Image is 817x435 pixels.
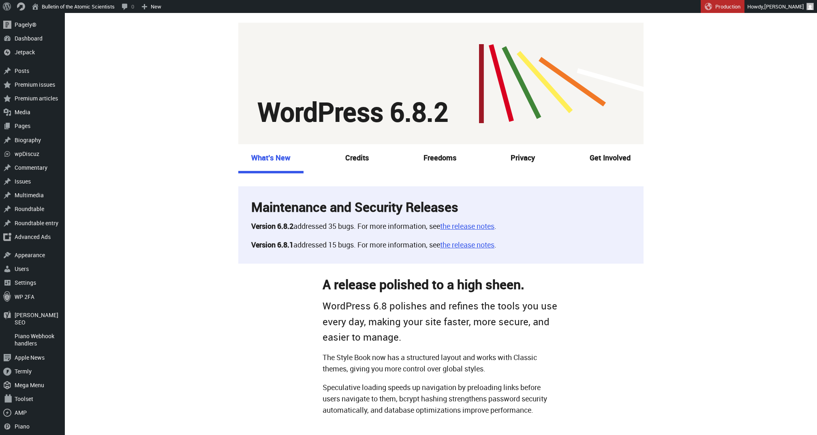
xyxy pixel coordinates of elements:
[323,277,559,292] h2: A release polished to a high sheen.
[323,352,559,375] p: The Style Book now has a structured layout and works with Classic themes, giving you more control...
[238,144,304,173] a: What’s New
[251,239,631,251] p: addressed 15 bugs. For more information, see .
[411,144,469,172] a: Freedoms
[251,221,293,231] strong: Version 6.8.2
[251,240,293,249] strong: Version 6.8.1
[251,221,631,232] p: addressed 35 bugs. For more information, see .
[258,99,448,125] h1: WordPress 6.8.2
[764,3,804,10] span: [PERSON_NAME]
[251,199,631,214] h2: Maintenance and Security Releases
[440,221,494,231] a: the release notes
[498,144,548,172] a: Privacy
[323,298,559,345] p: WordPress 6.8 polishes and refines the tools you use every day, making your site faster, more sec...
[440,240,494,249] a: the release notes
[332,144,382,172] a: Credits
[577,144,644,172] a: Get Involved
[323,382,559,416] p: Speculative loading speeds up navigation by preloading links before users navigate to them, bcryp...
[238,144,644,173] nav: Secondary menu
